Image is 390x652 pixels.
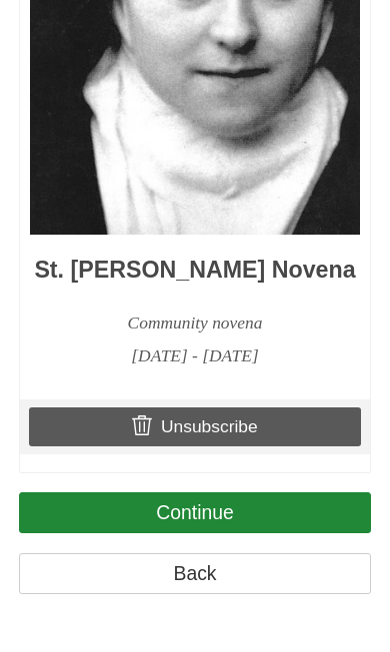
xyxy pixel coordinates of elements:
a: Continue [19,492,370,533]
h3: St. [PERSON_NAME] Novena [30,258,360,284]
div: [DATE] - [DATE] [30,339,360,372]
a: Back [19,553,370,594]
a: Unsubscribe [29,407,361,445]
div: Community novena [30,307,360,339]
